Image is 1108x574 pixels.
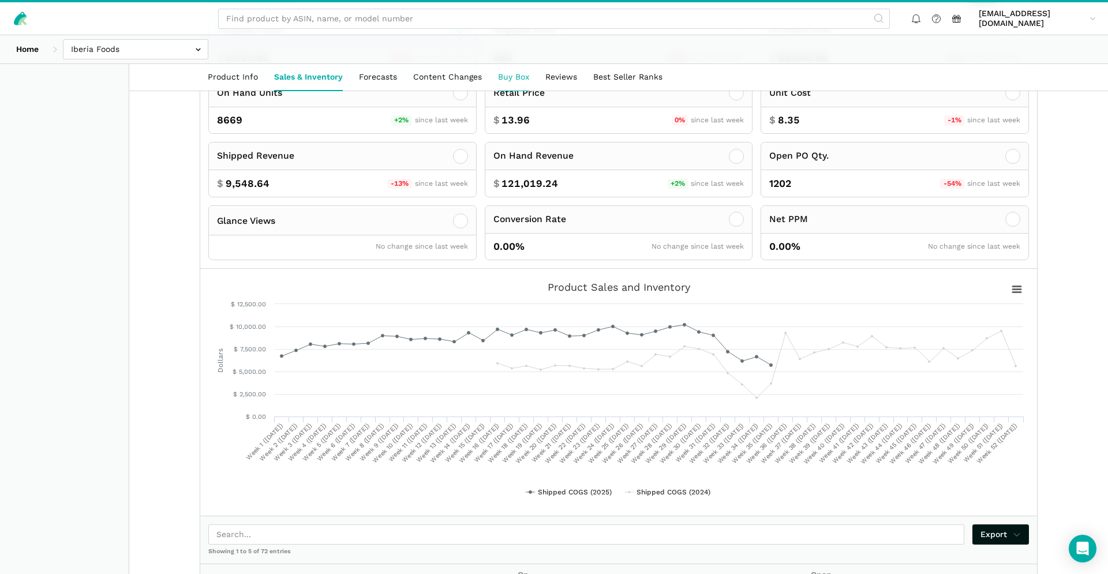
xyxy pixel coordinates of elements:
tspan: 0.00 [252,413,266,421]
div: Unit Cost [769,86,811,100]
tspan: Shipped COGS (2024) [637,488,710,496]
tspan: $ [246,413,250,421]
tspan: Week 10 ([DATE]) [371,422,414,464]
span: since last week [691,179,744,187]
tspan: Week 29 ([DATE]) [644,422,688,466]
a: Forecasts [351,64,405,91]
a: Home [8,39,47,59]
div: Showing 1 to 5 of 72 entries [200,547,1037,564]
div: Net PPM [769,212,808,227]
span: 9,548.64 [226,177,269,191]
tspan: Week 48 ([DATE]) [917,422,961,466]
div: Shipped Revenue [217,149,294,163]
div: Glance Views [217,214,275,228]
tspan: Week 22 ([DATE]) [544,422,587,465]
tspan: Week 38 ([DATE]) [773,422,817,466]
tspan: Week 40 ([DATE]) [802,422,846,466]
div: On Hand Revenue [493,149,574,163]
tspan: Week 45 ([DATE]) [874,422,918,466]
tspan: Week 21 ([DATE]) [530,422,572,464]
span: +2% [668,179,688,189]
div: On Hand Units [217,86,282,100]
tspan: Week 12 ([DATE]) [400,422,443,464]
a: [EMAIL_ADDRESS][DOMAIN_NAME] [975,6,1100,31]
span: since last week [415,179,468,187]
tspan: Week 19 ([DATE]) [501,422,544,464]
tspan: Week 31 ([DATE]) [674,422,717,464]
tspan: Week 33 ([DATE]) [702,422,745,465]
tspan: Week 35 ([DATE]) [731,422,774,465]
span: No change since last week [652,242,744,250]
tspan: Week 1 ([DATE]) [245,422,285,462]
span: 8669 [217,113,242,127]
tspan: Week 6 ([DATE]) [315,422,356,463]
tspan: $ [230,323,234,331]
input: Find product by ASIN, name, or model number [218,9,890,29]
tspan: Week 47 ([DATE]) [904,422,947,465]
span: 13.96 [501,113,530,127]
tspan: Week 25 ([DATE]) [587,422,630,465]
tspan: Week 37 ([DATE]) [759,422,803,465]
input: Search... [208,524,964,545]
tspan: Week 32 ([DATE]) [687,422,731,465]
a: Buy Box [490,64,537,91]
tspan: Week 13 ([DATE]) [415,422,458,464]
tspan: $ [234,346,238,353]
button: Conversion Rate 0.00% No change since last week [485,205,753,261]
tspan: Week 41 ([DATE]) [818,422,860,464]
tspan: Week 18 ([DATE]) [486,422,529,464]
span: 1202 [769,177,791,191]
tspan: Week 46 ([DATE]) [888,422,932,466]
span: -1% [944,115,964,126]
button: On Hand Units 8669 +2% since last week [208,79,477,134]
span: -13% [388,179,412,189]
tspan: Week 28 ([DATE]) [630,422,673,466]
tspan: Week 23 ([DATE]) [558,422,601,465]
tspan: Week 49 ([DATE]) [931,422,975,466]
tspan: Week 2 ([DATE]) [258,422,299,463]
tspan: 7,500.00 [240,346,266,353]
tspan: Week 34 ([DATE]) [716,422,760,466]
span: $ [493,113,500,127]
a: Content Changes [405,64,490,91]
span: since last week [691,116,744,124]
span: since last week [967,179,1020,187]
span: +2% [391,115,412,126]
span: since last week [967,116,1020,124]
span: No change since last week [928,242,1020,250]
tspan: $ [231,301,235,308]
span: Export [980,528,1021,541]
tspan: Week 14 ([DATE]) [429,422,471,464]
tspan: 12,500.00 [237,301,266,308]
span: $ [493,177,500,191]
button: On Hand Revenue $ 121,019.24 +2% since last week [485,142,753,197]
input: Iberia Foods [63,39,208,59]
span: since last week [415,116,468,124]
a: Export [972,524,1030,545]
tspan: Week 43 ([DATE]) [845,422,889,466]
tspan: Week 52 ([DATE]) [975,422,1019,465]
tspan: Week 8 ([DATE]) [344,422,385,463]
div: Open PO Qty. [769,149,829,163]
tspan: Week 20 ([DATE]) [514,422,558,466]
tspan: Week 44 ([DATE]) [859,422,903,466]
a: Product Info [200,64,266,91]
tspan: 5,000.00 [239,368,266,376]
span: 0.00% [769,239,800,254]
span: 8.35 [778,113,800,127]
tspan: Week 5 ([DATE]) [301,422,342,463]
button: Unit Cost $ 8.35 -1% since last week [761,79,1029,134]
tspan: $ [233,368,237,376]
tspan: Week 11 ([DATE]) [387,422,428,463]
div: Conversion Rate [493,212,566,227]
tspan: 10,000.00 [236,323,266,331]
tspan: Week 50 ([DATE]) [946,422,990,466]
div: Open Intercom Messenger [1069,535,1096,562]
tspan: Week 36 ([DATE]) [745,422,789,466]
a: Reviews [537,64,585,91]
tspan: Week 39 ([DATE]) [788,422,832,466]
tspan: Week 24 ([DATE]) [572,422,616,466]
a: Best Seller Ranks [585,64,671,91]
span: $ [217,177,223,191]
tspan: Week 3 ([DATE]) [272,422,313,463]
